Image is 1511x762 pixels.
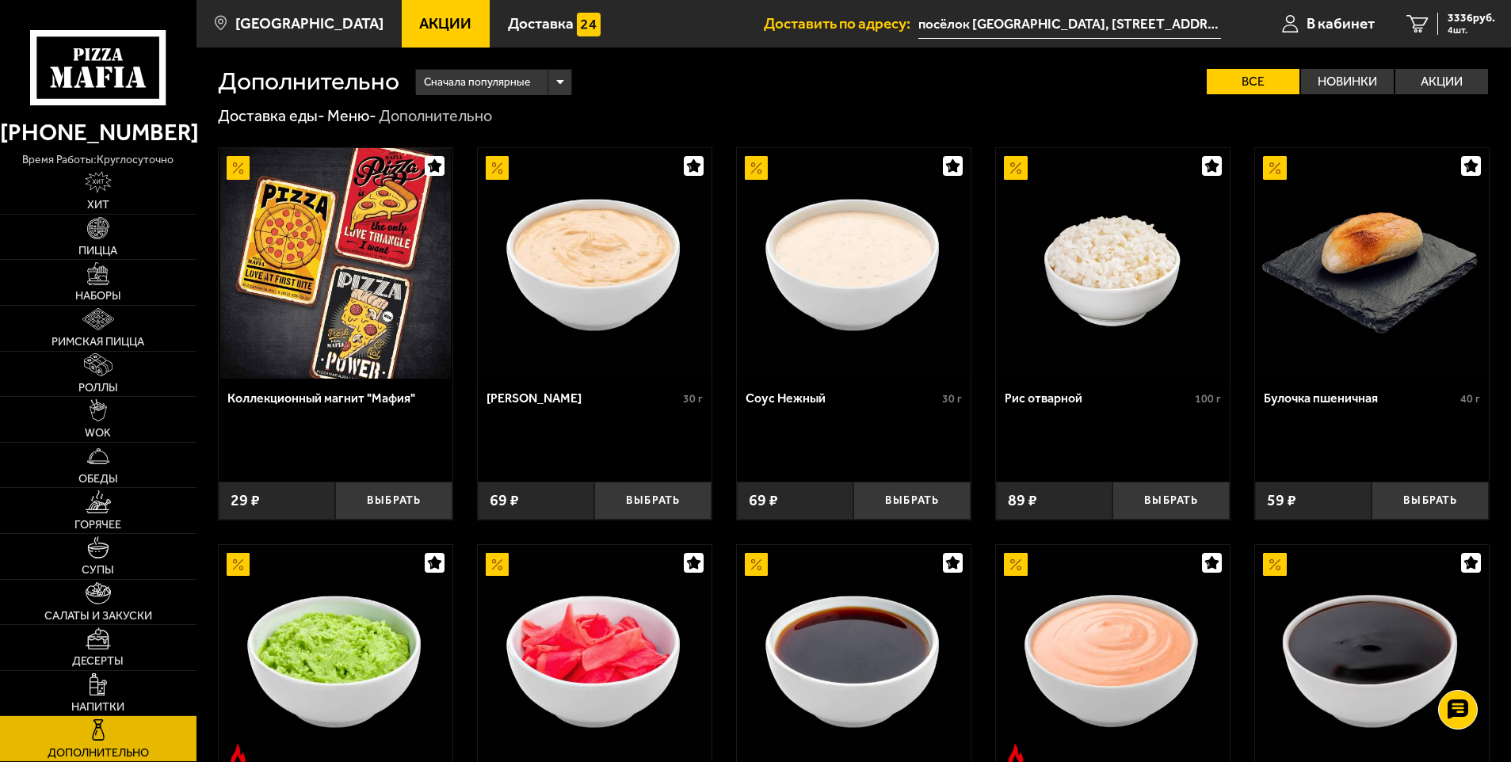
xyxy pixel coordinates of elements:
[1207,69,1299,94] label: Все
[235,16,383,31] span: [GEOGRAPHIC_DATA]
[745,553,769,577] img: Акционный
[1112,482,1230,520] button: Выбрать
[44,611,152,622] span: Салаты и закуски
[486,391,679,406] div: [PERSON_NAME]
[996,148,1230,379] a: АкционныйРис отварной
[74,520,121,531] span: Горячее
[1460,392,1480,406] span: 40 г
[1257,148,1487,379] img: Булочка пшеничная
[1195,392,1221,406] span: 100 г
[853,482,971,520] button: Выбрать
[998,148,1228,379] img: Рис отварной
[764,16,918,31] span: Доставить по адресу:
[78,246,117,257] span: Пицца
[918,10,1220,39] span: посёлок Парголово, улица Первого Мая, 107к6
[1307,16,1375,31] span: В кабинет
[737,148,971,379] a: АкционныйСоус Нежный
[746,391,938,406] div: Соус Нежный
[72,656,124,667] span: Десерты
[335,482,452,520] button: Выбрать
[52,337,144,348] span: Римская пицца
[942,392,962,406] span: 30 г
[577,13,601,36] img: 15daf4d41897b9f0e9f617042186c801.svg
[1008,493,1037,509] span: 89 ₽
[486,553,509,577] img: Акционный
[478,148,712,379] a: АкционныйСоус Деликатес
[1372,482,1489,520] button: Выбрать
[1005,391,1191,406] div: Рис отварной
[490,493,519,509] span: 69 ₽
[78,474,118,485] span: Обеды
[231,493,260,509] span: 29 ₽
[379,106,492,127] div: Дополнительно
[1263,553,1287,577] img: Акционный
[82,565,114,576] span: Супы
[1263,156,1287,180] img: Акционный
[218,106,325,125] a: Доставка еды-
[71,702,124,713] span: Напитки
[87,200,109,211] span: Хит
[745,156,769,180] img: Акционный
[75,291,121,302] span: Наборы
[738,148,969,379] img: Соус Нежный
[1004,553,1028,577] img: Акционный
[419,16,471,31] span: Акции
[749,493,778,509] span: 69 ₽
[508,16,574,31] span: Доставка
[1301,69,1394,94] label: Новинки
[220,148,451,379] img: Коллекционный магнит "Мафия"
[918,10,1220,39] input: Ваш адрес доставки
[1255,148,1489,379] a: АкционныйБулочка пшеничная
[227,553,250,577] img: Акционный
[48,748,149,759] span: Дополнительно
[227,156,250,180] img: Акционный
[1267,493,1296,509] span: 59 ₽
[85,428,111,439] span: WOK
[594,482,712,520] button: Выбрать
[1448,13,1495,24] span: 3336 руб.
[1395,69,1488,94] label: Акции
[486,156,509,180] img: Акционный
[683,392,703,406] span: 30 г
[424,67,530,97] span: Сначала популярные
[327,106,376,125] a: Меню-
[479,148,710,379] img: Соус Деликатес
[1004,156,1028,180] img: Акционный
[227,391,440,406] div: Коллекционный магнит "Мафия"
[78,383,118,394] span: Роллы
[1448,25,1495,35] span: 4 шт.
[219,148,452,379] a: АкционныйКоллекционный магнит "Мафия"
[1264,391,1456,406] div: Булочка пшеничная
[218,69,399,94] h1: Дополнительно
